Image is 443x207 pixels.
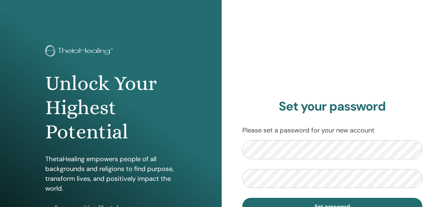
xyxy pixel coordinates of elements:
p: Please set a password for your new account [242,125,423,135]
h1: Unlock Your Highest Potential [45,71,176,144]
p: ThetaHealing empowers people of all backgrounds and religions to find purpose, transform lives, a... [45,154,176,193]
h2: Set your password [242,99,423,114]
